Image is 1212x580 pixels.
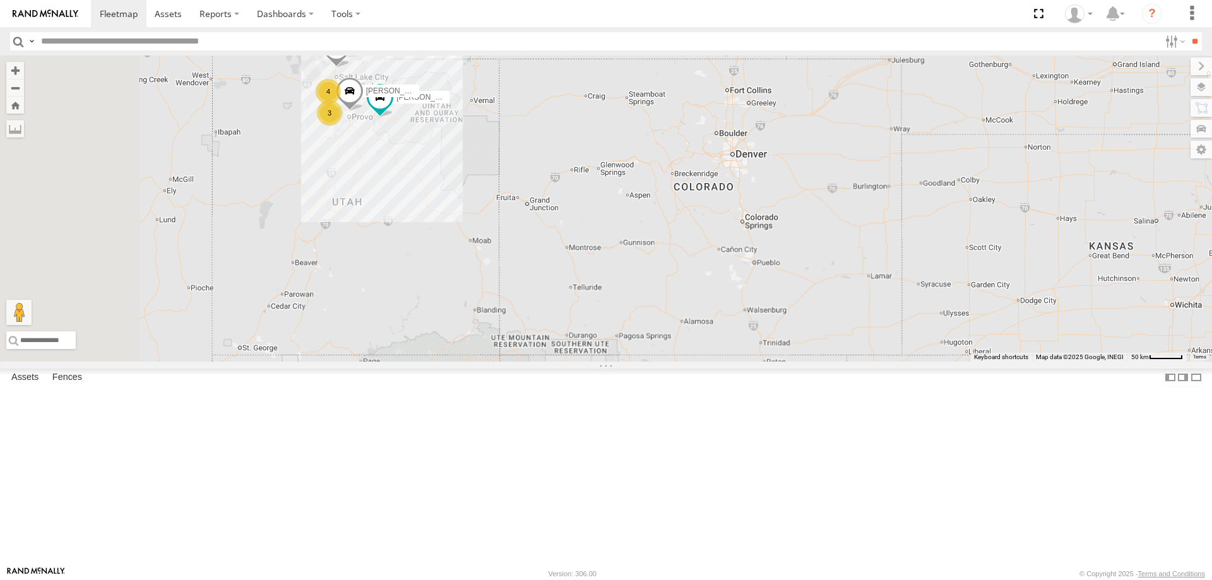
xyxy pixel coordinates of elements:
[1193,355,1206,360] a: Terms (opens in new tab)
[27,32,37,50] label: Search Query
[1177,369,1189,387] label: Dock Summary Table to the Right
[1036,353,1124,360] span: Map data ©2025 Google, INEGI
[6,97,24,114] button: Zoom Home
[1131,353,1149,360] span: 50 km
[316,79,341,104] div: 4
[5,369,45,386] label: Assets
[1060,4,1097,23] div: Allen Bauer
[1079,570,1205,577] div: © Copyright 2025 -
[366,86,484,95] span: [PERSON_NAME] 2017 E350 GT1
[396,93,499,102] span: [PERSON_NAME] -2017 F150
[46,369,88,386] label: Fences
[1191,141,1212,158] label: Map Settings
[1164,369,1177,387] label: Dock Summary Table to the Left
[1138,570,1205,577] a: Terms and Conditions
[1190,369,1203,387] label: Hide Summary Table
[6,62,24,79] button: Zoom in
[549,570,597,577] div: Version: 306.00
[1142,4,1162,24] i: ?
[317,100,342,126] div: 3
[974,353,1028,362] button: Keyboard shortcuts
[7,567,65,580] a: Visit our Website
[6,79,24,97] button: Zoom out
[1160,32,1187,50] label: Search Filter Options
[1127,353,1187,362] button: Map Scale: 50 km per 50 pixels
[6,120,24,138] label: Measure
[6,300,32,325] button: Drag Pegman onto the map to open Street View
[13,9,78,18] img: rand-logo.svg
